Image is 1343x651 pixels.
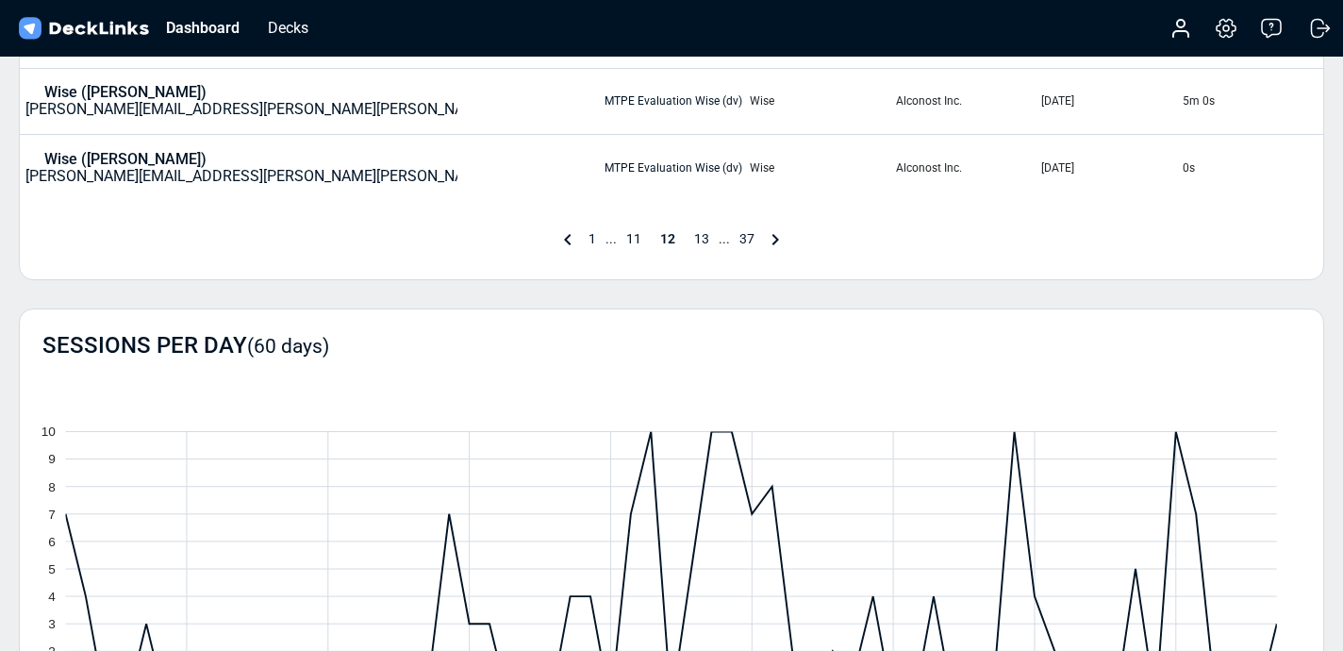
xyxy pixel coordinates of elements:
[41,425,57,439] tspan: 10
[25,84,603,118] div: [PERSON_NAME][EMAIL_ADDRESS][PERSON_NAME][PERSON_NAME][DOMAIN_NAME]
[44,151,207,168] p: Wise ([PERSON_NAME])
[258,16,318,40] div: Decks
[749,68,894,134] td: Wise
[1041,159,1181,176] div: [DATE]
[605,231,617,246] span: ...
[730,231,764,246] span: 37
[15,15,152,42] img: DeckLinks
[719,231,730,246] span: ...
[1183,92,1322,109] div: 5m 0s
[25,151,603,185] div: [PERSON_NAME][EMAIL_ADDRESS][PERSON_NAME][PERSON_NAME][DOMAIN_NAME]
[579,231,605,246] span: 1
[48,590,56,604] tspan: 4
[605,161,742,175] a: MTPE Evaluation Wise (dv)
[157,16,249,40] div: Dashboard
[617,231,651,246] span: 11
[44,84,207,101] p: Wise ([PERSON_NAME])
[21,151,457,185] a: Wise ([PERSON_NAME])[PERSON_NAME][EMAIL_ADDRESS][PERSON_NAME][PERSON_NAME][DOMAIN_NAME]
[605,94,742,108] a: MTPE Evaluation Wise (dv)
[21,84,457,118] a: Wise ([PERSON_NAME])[PERSON_NAME][EMAIL_ADDRESS][PERSON_NAME][PERSON_NAME][DOMAIN_NAME]
[48,562,56,576] tspan: 5
[48,535,56,549] tspan: 6
[1041,92,1181,109] div: [DATE]
[1183,159,1322,176] div: 0s
[895,134,1040,200] td: Alconost Inc.
[895,68,1040,134] td: Alconost Inc.
[247,335,329,358] small: (60 days)
[42,332,329,359] h2: SESSIONS PER DAY
[48,453,56,467] tspan: 9
[48,508,56,522] tspan: 7
[48,617,56,631] tspan: 3
[651,231,685,246] span: 12
[48,480,56,494] tspan: 8
[749,134,894,200] td: Wise
[685,231,719,246] span: 13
